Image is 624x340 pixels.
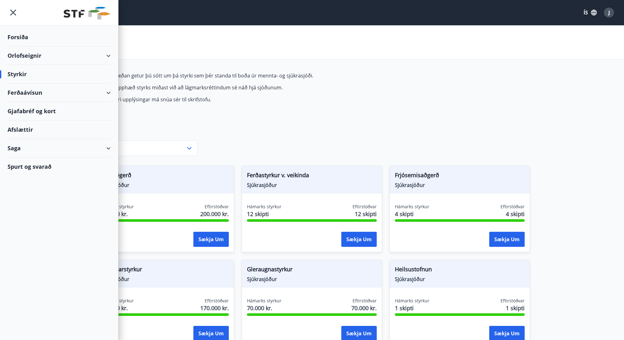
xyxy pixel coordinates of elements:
[8,65,111,83] div: Styrkir
[8,102,111,120] div: Gjafabréf og kort
[506,304,525,312] span: 1 skipti
[94,133,197,139] label: Flokkur
[395,171,525,182] span: Frjósemisaðgerð
[8,7,19,18] button: menu
[353,298,377,304] span: Eftirstöðvar
[205,298,229,304] span: Eftirstöðvar
[395,265,525,276] span: Heilsustofnun
[247,276,377,283] span: Sjúkrasjóður
[608,9,610,16] span: J
[99,182,229,189] span: Sjúkrasjóður
[193,232,229,247] button: Sækja um
[247,265,377,276] span: Gleraugnastyrkur
[395,182,525,189] span: Sjúkrasjóður
[395,210,429,218] span: 4 skipti
[8,83,111,102] div: Ferðaávísun
[205,204,229,210] span: Eftirstöðvar
[64,7,111,19] img: union_logo
[8,28,111,46] div: Forsíða
[99,276,229,283] span: Sjúkrasjóður
[99,171,229,182] span: Augnaðgerð
[200,210,229,218] span: 200.000 kr.
[99,265,229,276] span: Fæðingarstyrkur
[580,7,600,18] button: ÍS
[94,84,390,91] p: Hámarksupphæð styrks miðast við að lágmarksréttindum sé náð hjá sjóðunum.
[247,298,281,304] span: Hámarks styrkur
[94,72,390,79] p: Hér fyrir neðan getur þú sótt um þá styrki sem þér standa til boða úr mennta- og sjúkrasjóði.
[8,120,111,139] div: Afslættir
[247,210,281,218] span: 12 skipti
[8,157,111,176] div: Spurt og svarað
[8,46,111,65] div: Orlofseignir
[200,304,229,312] span: 170.000 kr.
[94,96,390,103] p: Fyrir frekari upplýsingar má snúa sér til skrifstofu.
[351,304,377,312] span: 70.000 kr.
[247,304,281,312] span: 70.000 kr.
[501,204,525,210] span: Eftirstöðvar
[247,204,281,210] span: Hámarks styrkur
[395,304,429,312] span: 1 skipti
[395,298,429,304] span: Hámarks styrkur
[395,204,429,210] span: Hámarks styrkur
[8,139,111,157] div: Saga
[501,298,525,304] span: Eftirstöðvar
[395,276,525,283] span: Sjúkrasjóður
[341,232,377,247] button: Sækja um
[247,171,377,182] span: Ferðastyrkur v. veikinda
[506,210,525,218] span: 4 skipti
[355,210,377,218] span: 12 skipti
[489,232,525,247] button: Sækja um
[353,204,377,210] span: Eftirstöðvar
[601,5,616,20] button: J
[247,182,377,189] span: Sjúkrasjóður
